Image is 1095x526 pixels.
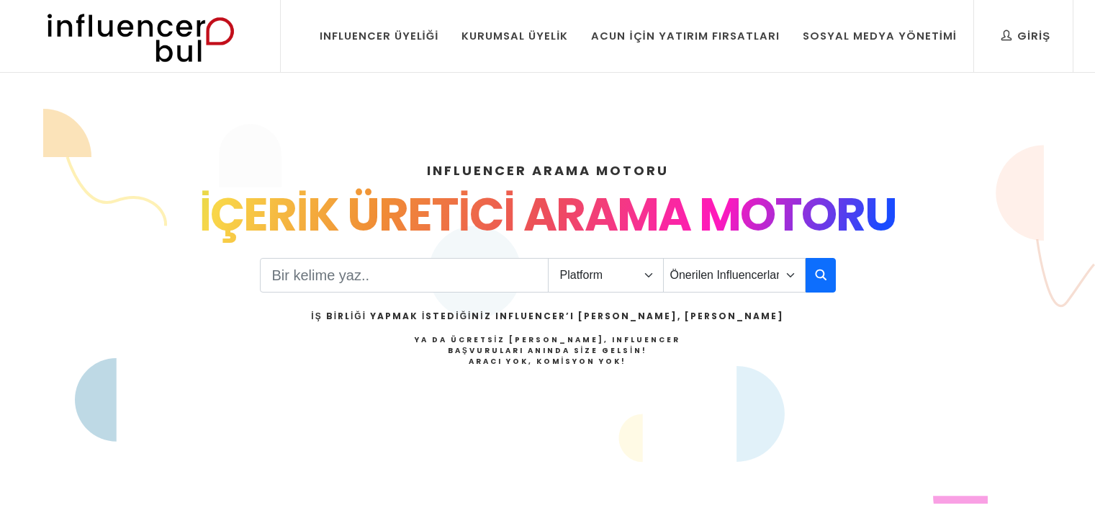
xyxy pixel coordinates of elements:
[320,28,439,44] div: Influencer Üyeliği
[803,28,957,44] div: Sosyal Medya Yönetimi
[591,28,779,44] div: Acun İçin Yatırım Fırsatları
[311,334,783,367] h4: Ya da Ücretsiz [PERSON_NAME], Influencer Başvuruları Anında Size Gelsin!
[469,356,627,367] strong: Aracı Yok, Komisyon Yok!
[81,161,1014,180] h4: INFLUENCER ARAMA MOTORU
[260,258,549,293] input: Search
[81,180,1014,249] div: İÇERİK ÜRETİCİ ARAMA MOTORU
[311,310,783,323] h2: İş Birliği Yapmak İstediğiniz Influencer’ı [PERSON_NAME], [PERSON_NAME]
[461,28,568,44] div: Kurumsal Üyelik
[1001,28,1050,44] div: Giriş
